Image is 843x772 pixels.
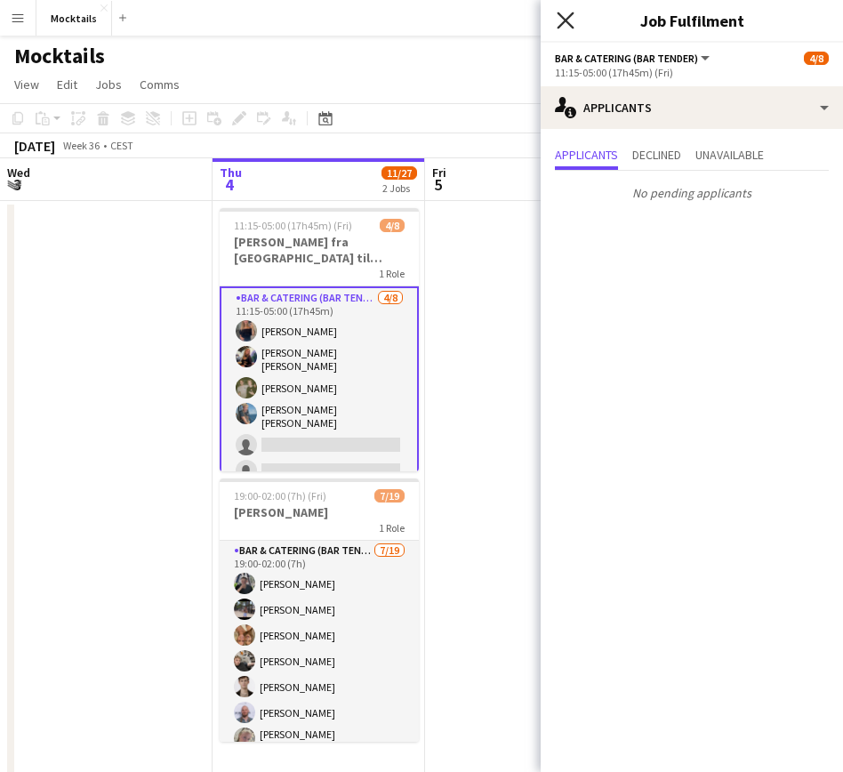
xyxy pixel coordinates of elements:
span: 1 Role [379,521,405,535]
h3: [PERSON_NAME] fra [GEOGRAPHIC_DATA] til [GEOGRAPHIC_DATA] [220,234,419,266]
span: 4/8 [380,219,405,232]
span: Bar & Catering (Bar Tender) [555,52,698,65]
span: Fri [432,165,446,181]
div: Applicants [541,86,843,129]
span: Unavailable [695,149,764,161]
span: 11/27 [381,166,417,180]
button: Bar & Catering (Bar Tender) [555,52,712,65]
div: 11:15-05:00 (17h45m) (Fri) [555,66,829,79]
span: Comms [140,76,180,92]
span: 11:15-05:00 (17h45m) (Fri) [234,219,352,232]
a: Comms [132,73,187,96]
span: 19:00-02:00 (7h) (Fri) [234,489,326,503]
app-card-role: Bar & Catering (Bar Tender)4/811:15-05:00 (17h45m)[PERSON_NAME][PERSON_NAME] [PERSON_NAME] [PERSO... [220,286,419,542]
div: [DATE] [14,137,55,155]
span: Applicants [555,149,618,161]
button: Mocktails [36,1,112,36]
span: 7/19 [374,489,405,503]
a: Jobs [88,73,129,96]
h1: Mocktails [14,43,105,69]
span: Jobs [95,76,122,92]
span: 3 [4,174,30,195]
a: Edit [50,73,84,96]
p: No pending applicants [541,178,843,208]
span: 4/8 [804,52,829,65]
span: 4 [217,174,242,195]
span: 5 [430,174,446,195]
a: View [7,73,46,96]
span: Wed [7,165,30,181]
h3: Job Fulfilment [541,9,843,32]
div: 2 Jobs [382,181,416,195]
app-job-card: 11:15-05:00 (17h45m) (Fri)4/8[PERSON_NAME] fra [GEOGRAPHIC_DATA] til [GEOGRAPHIC_DATA]1 RoleBar &... [220,208,419,471]
span: Declined [632,149,681,161]
span: 1 Role [379,267,405,280]
span: Edit [57,76,77,92]
app-job-card: 19:00-02:00 (7h) (Fri)7/19[PERSON_NAME]1 RoleBar & Catering (Bar Tender)7/1919:00-02:00 (7h)[PERS... [220,478,419,742]
span: View [14,76,39,92]
span: Thu [220,165,242,181]
h3: [PERSON_NAME] [220,504,419,520]
div: CEST [110,139,133,152]
span: Week 36 [59,139,103,152]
